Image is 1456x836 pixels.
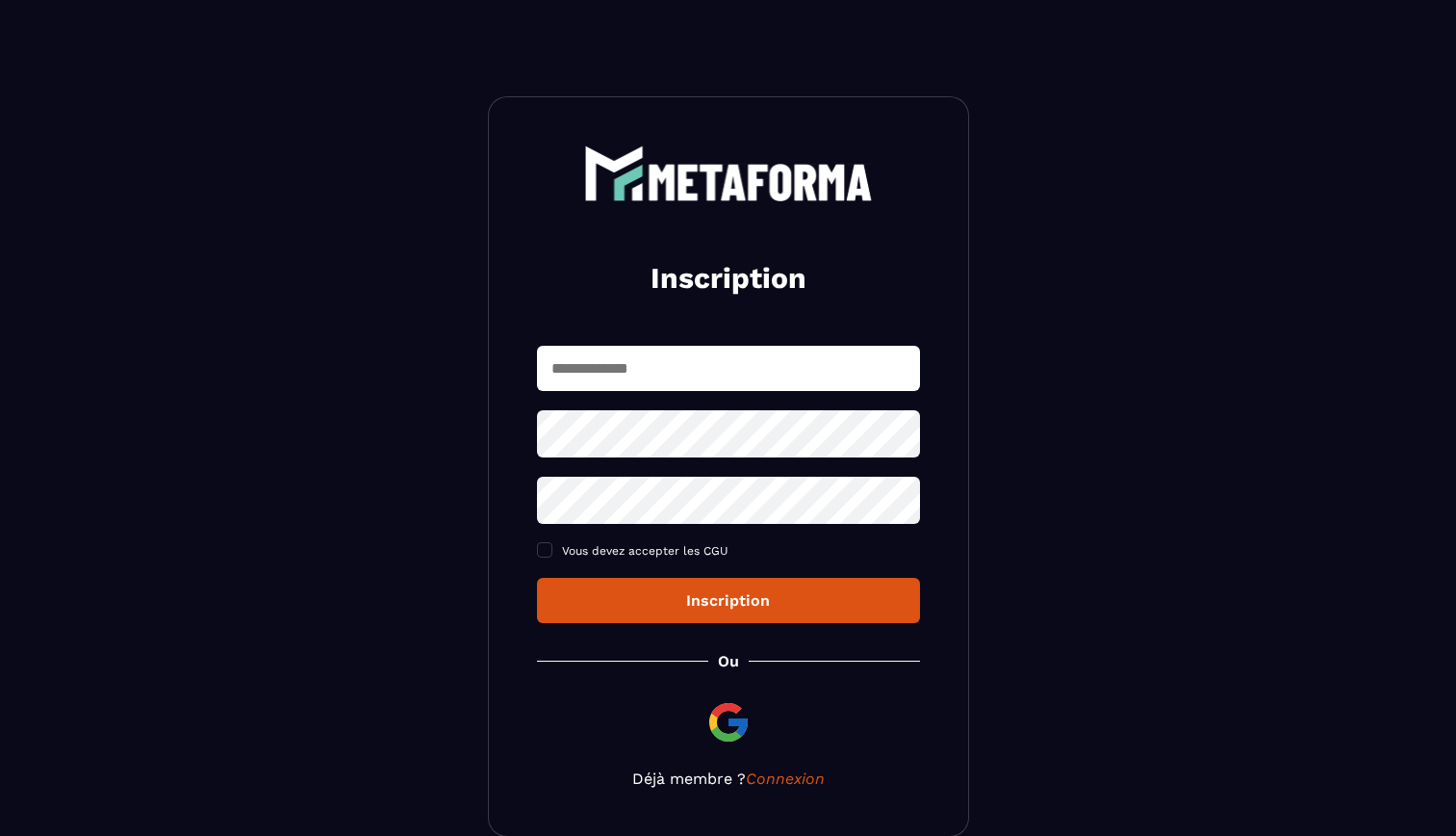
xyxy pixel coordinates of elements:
a: Connexion [746,770,825,788]
img: google [705,699,752,745]
a: logo [537,145,920,201]
img: logo [584,145,873,201]
button: Inscription [537,578,920,623]
h2: Inscription [560,259,897,298]
span: Vous devez accepter les CGU [562,544,728,558]
div: Inscription [552,591,905,610]
p: Ou [718,652,739,670]
p: Déjà membre ? [537,770,920,788]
